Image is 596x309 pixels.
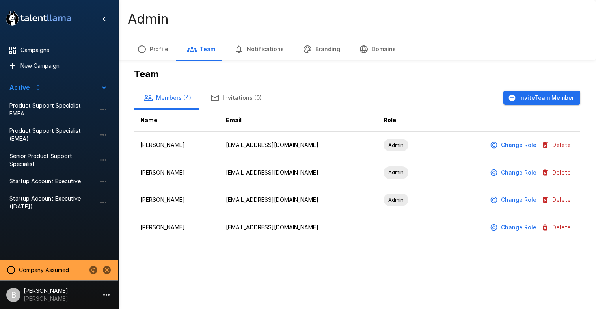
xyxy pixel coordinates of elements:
[384,141,408,149] span: Admin
[377,109,433,132] th: Role
[134,87,201,109] button: Members (4)
[128,38,178,60] button: Profile
[540,166,574,180] button: Delete
[220,109,377,132] th: Email
[178,38,225,60] button: Team
[488,138,540,153] button: Change Role
[488,193,540,207] button: Change Role
[488,166,540,180] button: Change Role
[134,159,220,186] td: [PERSON_NAME]
[134,186,220,214] td: [PERSON_NAME]
[503,91,580,105] button: InviteTeam Member
[384,196,408,204] span: Admin
[134,68,580,80] h5: Team
[540,220,574,235] button: Delete
[134,132,220,159] td: [PERSON_NAME]
[128,11,169,27] h4: Admin
[540,193,574,207] button: Delete
[134,109,220,132] th: Name
[488,220,540,235] button: Change Role
[201,87,271,109] button: Invitations (0)
[134,214,220,241] td: [PERSON_NAME]
[384,169,408,176] span: Admin
[220,159,377,186] td: [EMAIL_ADDRESS][DOMAIN_NAME]
[220,186,377,214] td: [EMAIL_ADDRESS][DOMAIN_NAME]
[293,38,350,60] button: Branding
[220,132,377,159] td: [EMAIL_ADDRESS][DOMAIN_NAME]
[350,38,405,60] button: Domains
[220,214,377,241] td: [EMAIL_ADDRESS][DOMAIN_NAME]
[540,138,574,153] button: Delete
[225,38,293,60] button: Notifications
